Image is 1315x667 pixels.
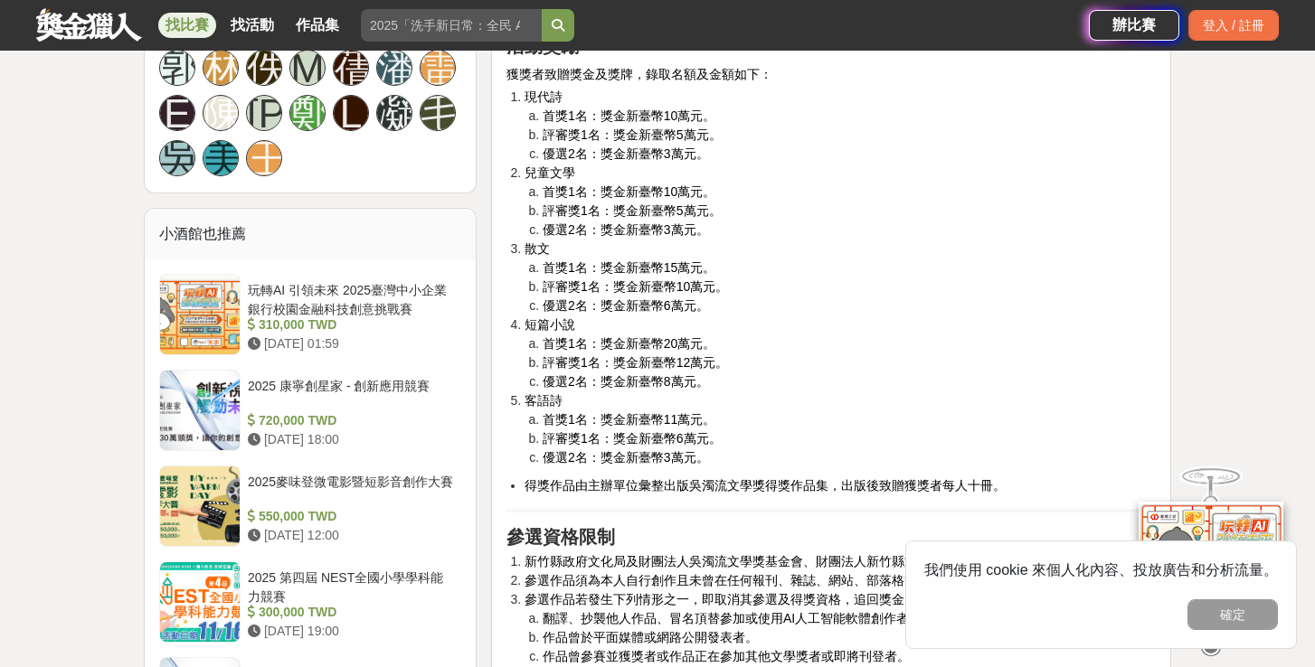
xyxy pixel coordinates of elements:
[159,274,461,355] a: 玩轉AI 引領未來 2025臺灣中小企業銀行校園金融科技創意挑戰賽 310,000 TWD [DATE] 01:59
[525,554,1069,568] span: 新竹縣政府文化局及財團法人吳濁流文學獎基金會、財團法人新竹縣文化基金會同仁，不得參加。
[543,127,722,142] span: 評審獎1名：獎金新臺幣5萬元。
[248,430,454,449] div: [DATE] 18:00
[420,50,456,86] a: 雷
[248,622,454,641] div: [DATE] 19:00
[543,431,722,446] span: 評審獎1名：獎金新臺幣6萬元。
[525,592,1145,606] span: 參選作品若發生下列情形之一，即取消其參選及得獎資格，追回獎金、獎牌，保留法律追訴權，並公布其姓名。
[203,95,239,131] a: 陳
[145,209,476,259] div: 小酒館也推薦
[248,411,454,430] div: 720,000 TWD
[203,50,239,86] a: 林
[289,13,346,38] a: 作品集
[159,50,195,86] a: 郭
[246,140,282,176] a: 王
[420,95,456,131] a: 毛
[543,260,715,275] span: 首獎1名：獎金新臺幣15萬元。
[361,9,542,42] input: 2025「洗手新日常：全民 ALL IN」洗手歌全台徵選
[248,377,454,411] div: 2025 康寧創星家 - 創新應用競賽
[543,336,715,351] span: 首獎1名：獎金新臺幣20萬元。
[525,573,1094,587] span: 參選作品須為本人自行創作且未曾在任何報刊、雜誌、網站、部落格等媒體公開發表之中文創作作品。
[289,50,326,86] a: M
[159,140,195,176] a: 吳
[376,50,412,86] a: 潘
[543,611,922,625] span: 翻譯、抄襲他人作品、冒名頂替參加或使用AI人工智能軟體創作者。
[333,95,369,131] a: L
[525,478,1006,493] span: 得獎作品由主辦單位彙整出版吳濁流文學獎得獎作品集，出版後致贈獲獎者每人十冊。
[506,67,772,81] span: 獲獎者致贈獎金及獎牌，錄取名額及金額如下：
[248,507,454,526] div: 550,000 TWD
[376,95,412,131] a: 凝
[246,95,282,131] a: [PERSON_NAME]
[543,203,722,218] span: 評審獎1名：獎金新臺幣5萬元。
[543,298,709,313] span: 優選2名：獎金新臺幣6萬元。
[543,222,709,237] span: 優選2名：獎金新臺幣3萬元。
[248,603,454,622] div: 300,000 TWD
[543,450,709,465] span: 優選2名：獎金新臺幣3萬元。
[525,165,575,180] span: 兒童文學
[248,526,454,545] div: [DATE] 12:00
[506,36,579,56] strong: 活動獎勵
[246,50,282,86] a: 佚
[248,315,454,334] div: 310,000 TWD
[158,13,216,38] a: 找比賽
[506,527,615,547] strong: 參選資格限制
[159,465,461,547] a: 2025麥味登微電影暨短影音創作大賽 550,000 TWD [DATE] 12:00
[248,568,454,603] div: 2025 第四屆 NEST全國小學學科能力競賽
[543,355,728,370] span: 評審獎1名：獎金新臺幣12萬元。
[924,562,1278,578] span: 我們使用 cookie 來個人化內容、投放廣告和分析流量。
[159,370,461,451] a: 2025 康寧創星家 - 創新應用競賽 720,000 TWD [DATE] 18:00
[1187,599,1278,630] button: 確定
[248,473,454,507] div: 2025麥味登微電影暨短影音創作大賽
[248,281,454,315] div: 玩轉AI 引領未來 2025臺灣中小企業銀行校園金融科技創意挑戰賽
[1089,10,1179,41] a: 辦比賽
[203,140,239,176] a: 美
[1139,502,1283,622] img: d2146d9a-e6f6-4337-9592-8cefde37ba6b.png
[543,649,910,663] span: 作品曾參賽並獲獎者或作品正在參加其他文學獎者或即將刊登者。
[525,89,563,104] span: 現代詩
[543,374,709,389] span: 優選2名：獎金新臺幣8萬元。
[289,95,326,131] a: 鄭
[159,561,461,643] a: 2025 第四屆 NEST全國小學學科能力競賽 300,000 TWD [DATE] 19:00
[525,241,550,256] span: 散文
[543,146,709,161] span: 優選2名：獎金新臺幣3萬元。
[543,108,715,123] span: 首獎1名：獎金新臺幣10萬元。
[248,334,454,353] div: [DATE] 01:59
[543,184,715,199] span: 首獎1名：獎金新臺幣10萬元。
[543,412,715,427] span: 首獎1名：獎金新臺幣11萬元。
[223,13,281,38] a: 找活動
[1188,10,1279,41] div: 登入 / 註冊
[543,630,758,644] span: 作品曾於平面媒體或網路公開發表者。
[525,317,575,332] span: 短篇小說
[543,279,728,294] span: 評審獎1名：獎金新臺幣10萬元。
[159,95,195,131] a: E
[333,50,369,86] a: 蒨
[525,393,563,408] span: 客語詩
